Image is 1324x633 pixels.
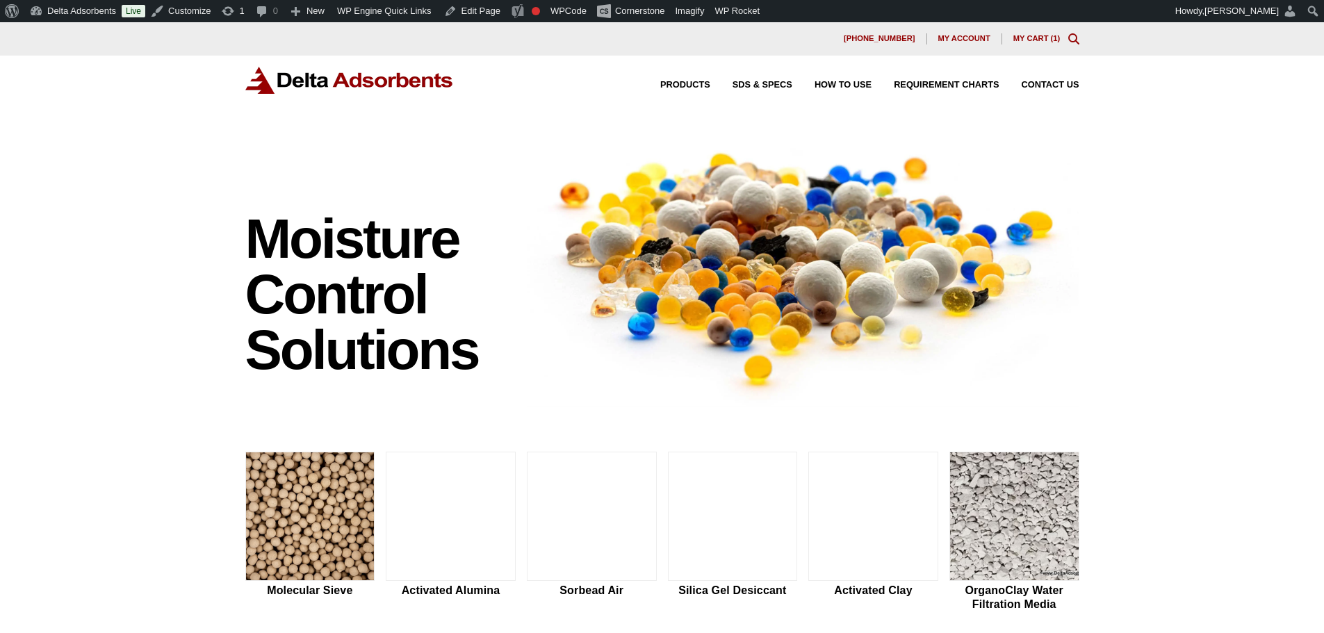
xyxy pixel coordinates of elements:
h2: Sorbead Air [527,584,657,597]
a: Sorbead Air [527,452,657,613]
span: My account [938,35,990,42]
span: [PHONE_NUMBER] [844,35,915,42]
a: Products [638,81,710,90]
a: SDS & SPECS [710,81,792,90]
a: Activated Clay [808,452,938,613]
a: [PHONE_NUMBER] [833,33,927,44]
a: OrganoClay Water Filtration Media [949,452,1079,613]
span: How to Use [815,81,872,90]
h2: Activated Alumina [386,584,516,597]
span: 1 [1053,34,1057,42]
span: [PERSON_NAME] [1204,6,1279,16]
h2: OrganoClay Water Filtration Media [949,584,1079,610]
a: Live [122,5,145,17]
a: Molecular Sieve [245,452,375,613]
span: Products [660,81,710,90]
a: My account [927,33,1002,44]
a: Requirement Charts [872,81,999,90]
span: SDS & SPECS [733,81,792,90]
h1: Moisture Control Solutions [245,211,514,378]
h2: Silica Gel Desiccant [668,584,798,597]
a: My Cart (1) [1013,34,1061,42]
span: Requirement Charts [894,81,999,90]
div: Focus keyphrase not set [532,7,540,15]
span: Contact Us [1022,81,1079,90]
a: Contact Us [999,81,1079,90]
h2: Molecular Sieve [245,584,375,597]
h2: Activated Clay [808,584,938,597]
a: How to Use [792,81,872,90]
a: Silica Gel Desiccant [668,452,798,613]
img: Delta Adsorbents [245,67,454,94]
a: Activated Alumina [386,452,516,613]
img: Image [527,127,1079,407]
div: Toggle Modal Content [1068,33,1079,44]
